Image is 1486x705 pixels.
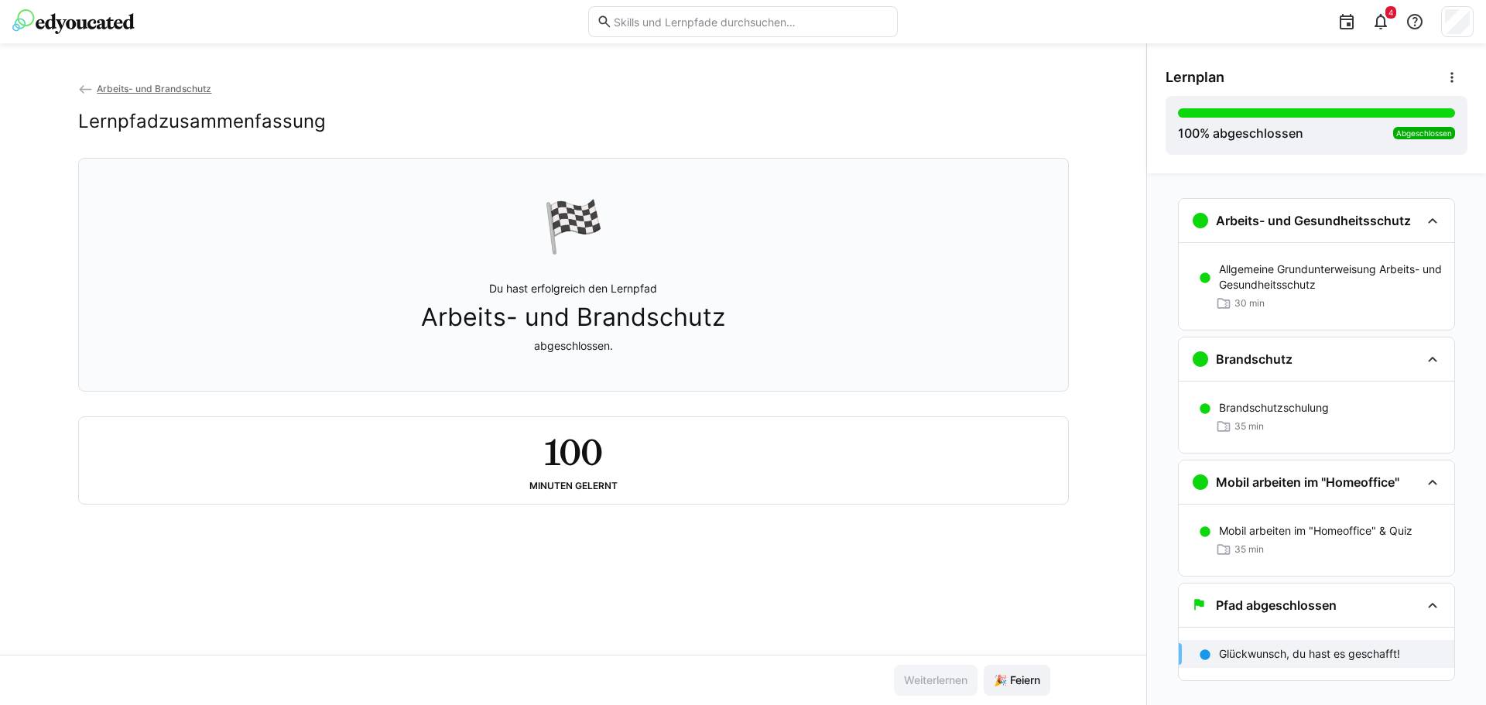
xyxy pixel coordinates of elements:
[1166,69,1224,86] span: Lernplan
[543,196,604,256] div: 🏁
[421,303,725,332] span: Arbeits- und Brandschutz
[78,110,326,133] h2: Lernpfadzusammenfassung
[1234,297,1265,310] span: 30 min
[1178,124,1303,142] div: % abgeschlossen
[544,430,602,474] h2: 100
[902,672,970,688] span: Weiterlernen
[894,665,978,696] button: Weiterlernen
[1219,400,1329,416] p: Brandschutzschulung
[78,83,212,94] a: Arbeits- und Brandschutz
[1216,474,1399,490] h3: Mobil arbeiten im "Homeoffice"
[984,665,1050,696] button: 🎉 Feiern
[1234,543,1264,556] span: 35 min
[612,15,889,29] input: Skills und Lernpfade durchsuchen…
[1216,597,1337,613] h3: Pfad abgeschlossen
[1388,8,1393,17] span: 4
[1178,125,1200,141] span: 100
[991,672,1043,688] span: 🎉 Feiern
[97,83,211,94] span: Arbeits- und Brandschutz
[1216,351,1293,367] h3: Brandschutz
[1234,420,1264,433] span: 35 min
[529,481,618,491] div: Minuten gelernt
[1216,213,1411,228] h3: Arbeits- und Gesundheitsschutz
[1219,262,1442,293] p: Allgemeine Grundunterweisung Arbeits- und Gesundheitsschutz
[1219,523,1412,539] p: Mobil arbeiten im "Homeoffice" & Quiz
[1396,128,1452,138] span: Abgeschlossen
[421,281,725,354] p: Du hast erfolgreich den Lernpfad abgeschlossen.
[1219,646,1400,662] p: Glückwunsch, du hast es geschafft!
